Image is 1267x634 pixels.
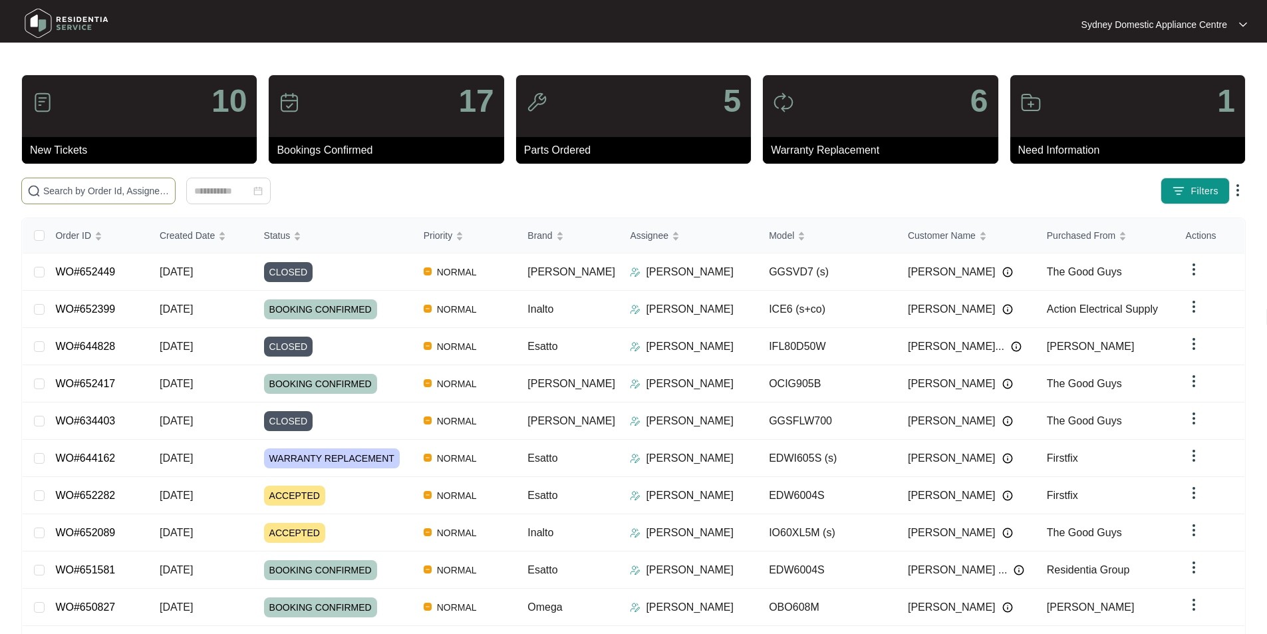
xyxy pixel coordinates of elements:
p: [PERSON_NAME] [646,301,734,317]
th: Priority [413,218,517,253]
span: [PERSON_NAME] [908,488,996,504]
img: Assigner Icon [630,565,640,575]
p: Need Information [1018,142,1245,158]
img: Vercel Logo [424,565,432,573]
span: Filters [1191,184,1218,198]
td: OBO608M [758,589,897,626]
p: 17 [458,85,493,117]
img: Vercel Logo [424,416,432,424]
span: Firstfix [1047,490,1078,501]
p: New Tickets [30,142,257,158]
span: NORMAL [432,488,482,504]
th: Assignee [619,218,758,253]
p: [PERSON_NAME] [646,339,734,355]
span: ACCEPTED [264,486,325,506]
img: icon [32,92,53,113]
img: dropdown arrow [1239,21,1247,28]
span: [PERSON_NAME] [527,266,615,277]
span: [PERSON_NAME] [908,264,996,280]
span: Order ID [55,228,91,243]
span: Action Electrical Supply [1047,303,1158,315]
img: icon [279,92,300,113]
span: [PERSON_NAME] [1047,601,1135,613]
img: Info icon [1002,416,1013,426]
span: Esatto [527,452,557,464]
span: BOOKING CONFIRMED [264,560,377,580]
span: [PERSON_NAME] [908,376,996,392]
span: Purchased From [1047,228,1115,243]
span: [PERSON_NAME] [908,525,996,541]
a: WO#652282 [55,490,115,501]
img: Vercel Logo [424,267,432,275]
img: Vercel Logo [424,603,432,611]
img: Info icon [1002,379,1013,389]
span: BOOKING CONFIRMED [264,374,377,394]
span: [PERSON_NAME] [908,413,996,429]
td: GGSVD7 (s) [758,253,897,291]
span: [DATE] [160,378,193,389]
th: Status [253,218,413,253]
img: Vercel Logo [424,379,432,387]
span: Status [264,228,291,243]
span: Esatto [527,490,557,501]
span: NORMAL [432,301,482,317]
span: WARRANTY REPLACEMENT [264,448,400,468]
img: dropdown arrow [1186,522,1202,538]
span: The Good Guys [1047,378,1122,389]
img: residentia service logo [20,3,113,43]
th: Created Date [149,218,253,253]
img: Info icon [1002,528,1013,538]
img: icon [1020,92,1042,113]
img: Vercel Logo [424,342,432,350]
th: Actions [1175,218,1244,253]
span: [PERSON_NAME] [908,599,996,615]
img: Assigner Icon [630,379,640,389]
span: NORMAL [432,413,482,429]
img: Info icon [1011,341,1022,352]
img: Assigner Icon [630,267,640,277]
a: WO#650827 [55,601,115,613]
span: [DATE] [160,266,193,277]
a: WO#652449 [55,266,115,277]
a: WO#652089 [55,527,115,538]
img: Info icon [1002,267,1013,277]
span: [DATE] [160,601,193,613]
span: Inalto [527,303,553,315]
p: [PERSON_NAME] [646,376,734,392]
span: BOOKING CONFIRMED [264,299,377,319]
img: Assigner Icon [630,602,640,613]
span: [PERSON_NAME] [908,301,996,317]
p: [PERSON_NAME] [646,264,734,280]
span: [DATE] [160,303,193,315]
span: NORMAL [432,562,482,578]
span: [PERSON_NAME]... [908,339,1004,355]
img: dropdown arrow [1186,261,1202,277]
th: Model [758,218,897,253]
p: 5 [723,85,741,117]
img: Vercel Logo [424,454,432,462]
img: dropdown arrow [1186,336,1202,352]
td: EDWI605S (s) [758,440,897,477]
td: OCIG905B [758,365,897,402]
span: The Good Guys [1047,266,1122,277]
img: Info icon [1002,490,1013,501]
img: Info icon [1002,453,1013,464]
span: BOOKING CONFIRMED [264,597,377,617]
p: [PERSON_NAME] [646,525,734,541]
span: NORMAL [432,264,482,280]
span: CLOSED [264,411,313,431]
th: Customer Name [897,218,1036,253]
span: The Good Guys [1047,415,1122,426]
img: dropdown arrow [1186,448,1202,464]
img: Assigner Icon [630,416,640,426]
p: [PERSON_NAME] [646,488,734,504]
span: Created Date [160,228,215,243]
span: [DATE] [160,341,193,352]
a: WO#651581 [55,564,115,575]
img: Info icon [1014,565,1024,575]
span: NORMAL [432,450,482,466]
span: Esatto [527,341,557,352]
p: [PERSON_NAME] [646,413,734,429]
span: [DATE] [160,564,193,575]
a: WO#644828 [55,341,115,352]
